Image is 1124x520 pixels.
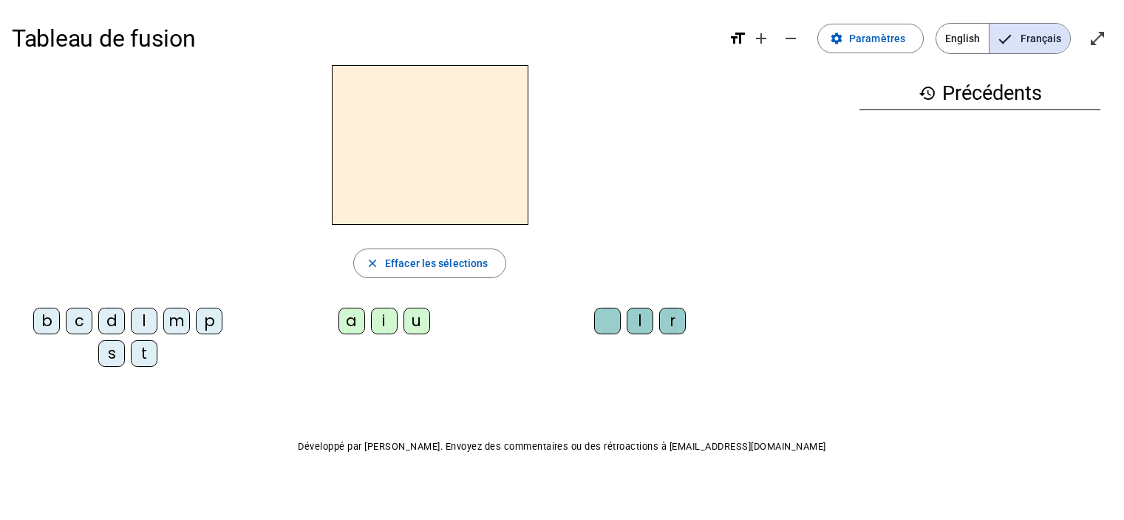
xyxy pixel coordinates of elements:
div: m [163,308,190,334]
div: a [338,308,365,334]
button: Entrer en plein écran [1083,24,1112,53]
div: u [403,308,430,334]
mat-icon: settings [830,32,843,45]
button: Paramètres [817,24,924,53]
h3: Précédents [859,77,1100,110]
div: c [66,308,92,334]
span: English [936,24,989,53]
div: d [98,308,125,334]
div: l [131,308,157,334]
button: Diminuer la taille de la police [776,24,805,53]
div: r [659,308,686,334]
div: s [98,340,125,367]
div: i [371,308,398,334]
h1: Tableau de fusion [12,15,717,62]
mat-button-toggle-group: Language selection [936,23,1071,54]
mat-icon: open_in_full [1089,30,1106,47]
mat-icon: format_size [729,30,746,47]
div: l [627,308,653,334]
button: Augmenter la taille de la police [746,24,776,53]
span: Paramètres [849,30,905,47]
mat-icon: remove [782,30,800,47]
div: p [196,308,222,334]
div: t [131,340,157,367]
mat-icon: history [919,84,936,102]
span: Effacer les sélections [385,254,488,272]
span: Français [990,24,1070,53]
mat-icon: close [366,257,379,270]
mat-icon: add [752,30,770,47]
p: Développé par [PERSON_NAME]. Envoyez des commentaires ou des rétroactions à [EMAIL_ADDRESS][DOMAI... [12,438,1112,456]
div: b [33,308,60,334]
button: Effacer les sélections [353,249,506,278]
